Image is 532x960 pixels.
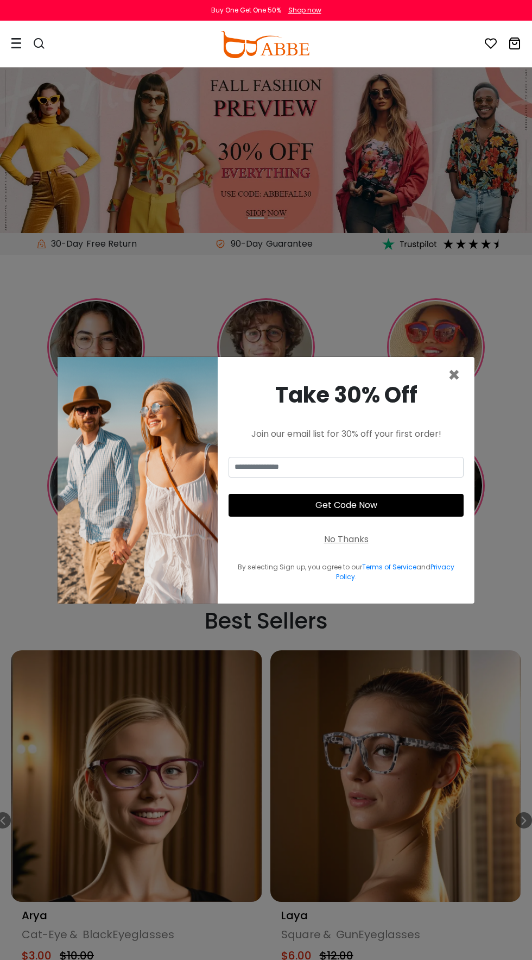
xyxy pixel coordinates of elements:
button: Close [448,366,460,385]
div: Shop now [288,5,321,15]
div: Buy One Get One 50% [211,5,281,15]
img: welcome [58,357,218,604]
img: abbeglasses.com [220,31,309,58]
div: By selecting Sign up, you agree to our and . [229,562,464,582]
a: Privacy Policy [336,562,455,581]
a: Terms of Service [362,562,416,572]
span: × [448,361,460,389]
button: Get Code Now [229,494,464,517]
a: Shop now [283,5,321,15]
div: Join our email list for 30% off your first order! [229,428,464,441]
div: No Thanks [324,533,369,546]
div: Take 30% Off [229,379,464,411]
